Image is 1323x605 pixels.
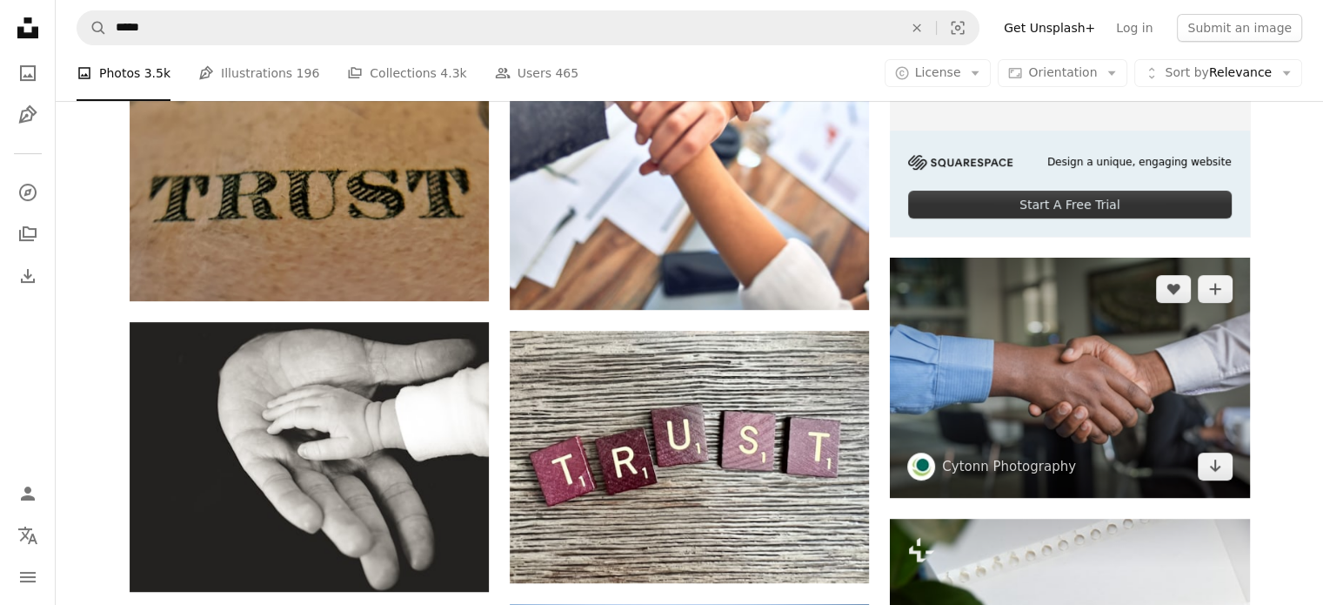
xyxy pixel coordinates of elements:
button: Add to Collection [1198,275,1233,303]
span: 465 [555,64,578,83]
img: two people shaking hands [890,258,1249,498]
span: Relevance [1165,64,1272,82]
button: Language [10,518,45,553]
button: Search Unsplash [77,11,107,44]
button: Clear [898,11,936,44]
button: Sort byRelevance [1134,59,1302,87]
a: black and brown happy new year text [130,158,489,173]
a: Download History [10,259,45,293]
img: file-1705255347840-230a6ab5bca9image [908,155,1012,170]
a: Illustrations [10,97,45,132]
span: License [915,65,961,79]
div: Start A Free Trial [908,191,1231,218]
a: Photos [10,56,45,91]
img: Go to Cytonn Photography's profile [907,453,935,481]
a: Get Unsplash+ [993,14,1106,42]
button: Like [1156,275,1191,303]
a: Download [1198,453,1233,481]
span: 196 [297,64,320,83]
a: Cytonn Photography [942,458,1076,475]
span: Design a unique, engaging website [1047,155,1232,170]
a: Home — Unsplash [10,10,45,49]
a: Illustrations 196 [198,45,319,101]
button: Orientation [998,59,1127,87]
a: trust spelled with wooden letter blocks on a table [510,449,869,465]
a: Collections 4.3k [347,45,466,101]
img: child and parent hands photography [130,322,489,592]
a: Log in [1106,14,1163,42]
span: Orientation [1028,65,1097,79]
span: Sort by [1165,65,1208,79]
a: Log in / Sign up [10,476,45,511]
button: License [885,59,992,87]
form: Find visuals sitewide [77,10,979,45]
a: two people shaking hands [890,370,1249,386]
span: 4.3k [440,64,466,83]
button: Visual search [937,11,979,44]
button: Menu [10,560,45,595]
a: Users 465 [495,45,578,101]
a: child and parent hands photography [130,448,489,464]
img: trust spelled with wooden letter blocks on a table [510,331,869,583]
a: Collections [10,217,45,252]
button: Submit an image [1177,14,1302,42]
img: black and brown happy new year text [130,31,489,301]
a: Explore [10,175,45,210]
